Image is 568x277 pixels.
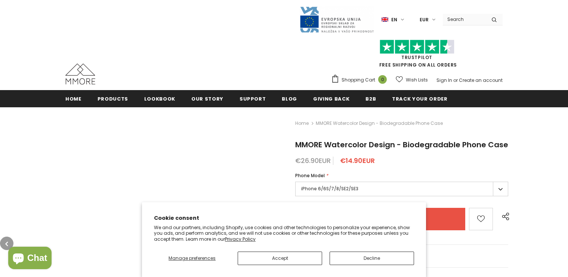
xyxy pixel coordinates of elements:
[295,172,325,179] span: Phone Model
[401,54,432,61] a: Trustpilot
[313,95,349,102] span: Giving back
[191,95,223,102] span: Our Story
[191,90,223,107] a: Our Story
[169,255,216,261] span: Manage preferences
[238,252,322,265] button: Accept
[144,95,175,102] span: Lookbook
[98,90,128,107] a: Products
[420,16,429,24] span: EUR
[240,95,266,102] span: support
[342,76,375,84] span: Shopping Cart
[154,252,230,265] button: Manage preferences
[392,90,447,107] a: Track your order
[316,119,443,128] span: MMORE Watercolor Design - Biodegradable Phone Case
[330,252,414,265] button: Decline
[313,90,349,107] a: Giving back
[331,74,390,86] a: Shopping Cart 0
[340,156,375,165] span: €14.90EUR
[396,73,428,86] a: Wish Lists
[331,43,503,68] span: FREE SHIPPING ON ALL ORDERS
[365,90,376,107] a: B2B
[392,95,447,102] span: Track your order
[299,6,374,33] img: Javni Razpis
[154,214,414,222] h2: Cookie consent
[380,40,454,54] img: Trust Pilot Stars
[391,16,397,24] span: en
[144,90,175,107] a: Lookbook
[406,76,428,84] span: Wish Lists
[299,16,374,22] a: Javni Razpis
[295,139,508,150] span: MMORE Watercolor Design - Biodegradable Phone Case
[154,225,414,242] p: We and our partners, including Shopify, use cookies and other technologies to personalize your ex...
[365,95,376,102] span: B2B
[295,156,331,165] span: €26.90EUR
[443,14,486,25] input: Search Site
[65,64,95,84] img: MMORE Cases
[295,182,508,196] label: iPhone 6/6S/7/8/SE2/SE3
[6,247,54,271] inbox-online-store-chat: Shopify online store chat
[282,90,297,107] a: Blog
[436,77,452,83] a: Sign In
[240,90,266,107] a: support
[98,95,128,102] span: Products
[459,77,503,83] a: Create an account
[453,77,458,83] span: or
[65,90,81,107] a: Home
[378,75,387,84] span: 0
[295,119,309,128] a: Home
[225,236,256,242] a: Privacy Policy
[382,16,388,23] img: i-lang-1.png
[282,95,297,102] span: Blog
[65,95,81,102] span: Home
